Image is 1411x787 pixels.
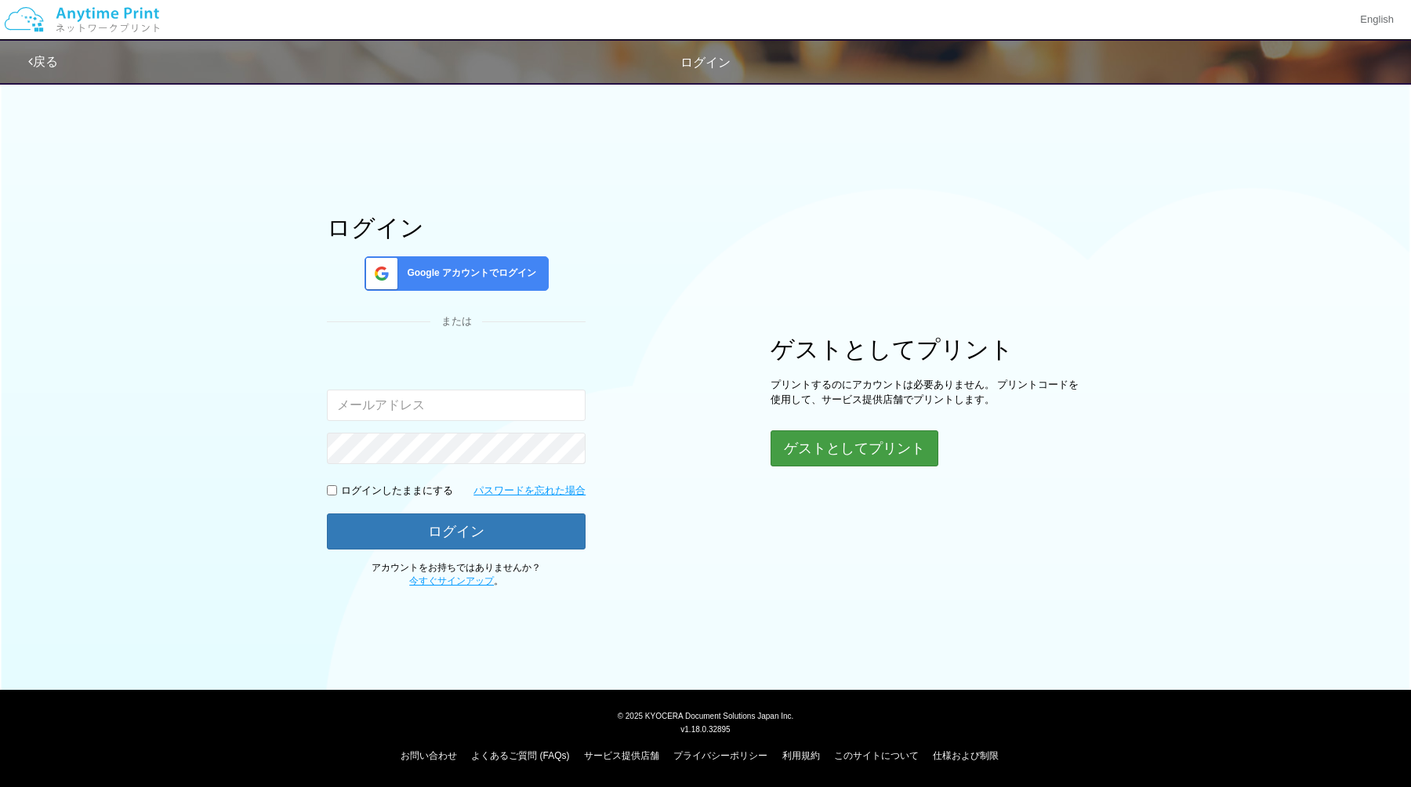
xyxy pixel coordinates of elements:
h1: ゲストとしてプリント [771,336,1084,362]
a: このサイトについて [834,750,919,761]
button: ゲストとしてプリント [771,430,938,466]
h1: ログイン [327,215,586,241]
a: 仕様および制限 [933,750,999,761]
p: アカウントをお持ちではありませんか？ [327,561,586,588]
a: プライバシーポリシー [673,750,767,761]
input: メールアドレス [327,390,586,421]
span: Google アカウントでログイン [401,267,536,280]
p: ログインしたままにする [341,484,453,499]
a: 戻る [28,55,58,68]
span: 。 [409,575,503,586]
span: © 2025 KYOCERA Document Solutions Japan Inc. [618,710,794,720]
a: お問い合わせ [401,750,457,761]
p: プリントするのにアカウントは必要ありません。 プリントコードを使用して、サービス提供店舗でプリントします。 [771,378,1084,407]
div: または [327,314,586,329]
a: パスワードを忘れた場合 [473,484,586,499]
span: v1.18.0.32895 [680,724,730,734]
a: 今すぐサインアップ [409,575,494,586]
button: ログイン [327,513,586,549]
span: ログイン [680,56,731,69]
a: よくあるご質問 (FAQs) [471,750,569,761]
a: 利用規約 [782,750,820,761]
a: サービス提供店舗 [584,750,659,761]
